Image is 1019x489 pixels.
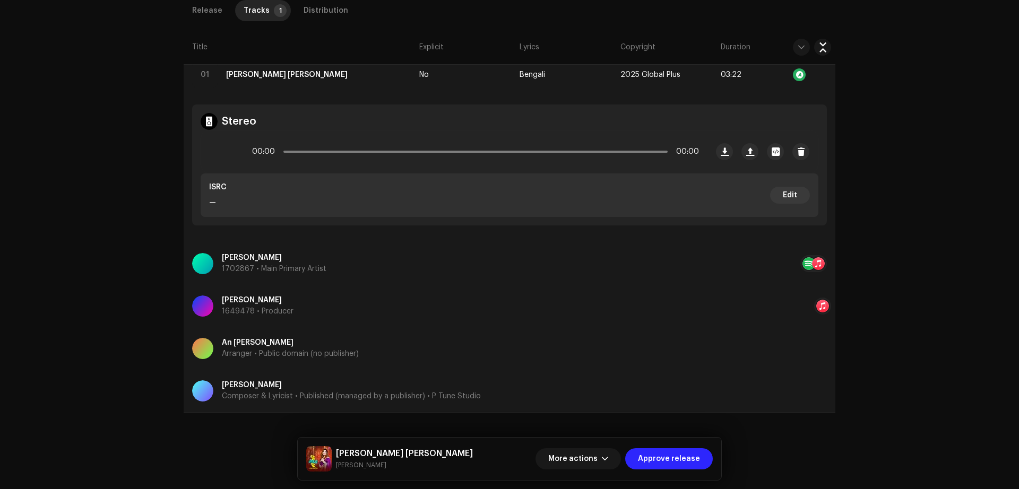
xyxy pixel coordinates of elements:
p: [PERSON_NAME] [222,380,481,391]
p: [PERSON_NAME] [222,252,326,264]
img: stereo.svg [201,113,218,130]
span: Title [192,42,208,53]
p: 1649478 • Producer [222,306,293,317]
button: Edit [770,187,810,204]
p: Composer & Lyricist • Published (managed by a publisher) • P Tune Studio [222,391,481,402]
p: 1702867 • Main Primary Artist [222,264,326,275]
span: Explicit [419,42,444,53]
strong: Chu Montor Chu [226,64,348,85]
p: — [209,197,227,208]
span: Edit [783,185,797,206]
p: An [PERSON_NAME] [222,337,359,348]
button: More actions [536,448,621,469]
span: Lyrics [520,42,539,53]
span: Approve release [638,448,700,469]
span: No [419,71,429,79]
p: [PERSON_NAME] [222,295,293,306]
span: 03:22 [721,71,741,78]
span: More actions [548,448,598,469]
h4: Stereo [222,115,256,128]
button: Approve release [625,448,713,469]
span: Bengali [520,71,545,79]
div: 01 [192,62,218,88]
small: Chu Montor Chu [336,460,473,470]
span: Copyright [620,42,655,53]
p: Arranger • Public domain (no publisher) [222,348,359,360]
span: Duration [721,42,750,53]
h5: Chu Montor Chu [336,447,473,460]
span: 00:00 [252,141,279,162]
img: 12a53d14-ae9b-427a-a659-08803a97df40 [306,446,332,471]
span: 00:00 [672,141,699,162]
span: 2025 Global Plus [620,71,680,79]
p: ISRC [209,182,227,193]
